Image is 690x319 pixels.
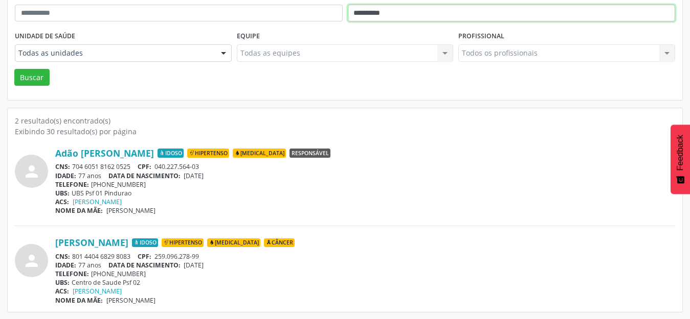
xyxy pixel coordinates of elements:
span: UBS: [55,189,70,198]
span: TELEFONE: [55,269,89,278]
span: Hipertenso [187,149,229,158]
span: ACS: [55,287,69,296]
a: Adão [PERSON_NAME] [55,148,154,159]
div: Centro de Saude Psf 02 [55,278,675,287]
span: Idoso [158,149,184,158]
span: CPF: [138,252,151,261]
span: UBS: [55,278,70,287]
span: IDADE: [55,261,76,269]
span: [MEDICAL_DATA] [207,238,260,248]
label: Equipe [237,29,260,44]
label: Profissional [458,29,504,44]
i: person [23,162,41,181]
span: ACS: [55,198,69,206]
span: [PERSON_NAME] [106,296,155,305]
i: person [23,252,41,270]
div: UBS Psf 01 Pindurao [55,189,675,198]
div: 77 anos [55,171,675,180]
div: [PHONE_NUMBER] [55,180,675,189]
label: Unidade de saúde [15,29,75,44]
div: Exibindo 30 resultado(s) por página [15,126,675,137]
div: 2 resultado(s) encontrado(s) [15,115,675,126]
div: 77 anos [55,261,675,269]
button: Feedback - Mostrar pesquisa [671,125,690,194]
span: CNS: [55,252,70,261]
a: [PERSON_NAME] [55,237,128,248]
span: NOME DA MÃE: [55,206,103,215]
span: NOME DA MÃE: [55,296,103,305]
span: DATA DE NASCIMENTO: [108,171,181,180]
div: [PHONE_NUMBER] [55,269,675,278]
a: [PERSON_NAME] [73,287,122,296]
span: CPF: [138,162,151,171]
span: TELEFONE: [55,180,89,189]
button: Buscar [14,69,50,86]
div: 704 6051 8162 0525 [55,162,675,171]
span: Responsável [290,149,330,158]
span: [PERSON_NAME] [106,206,155,215]
span: Feedback [676,135,685,170]
span: Câncer [264,238,295,248]
span: Todas as unidades [18,48,211,58]
span: CNS: [55,162,70,171]
span: DATA DE NASCIMENTO: [108,261,181,269]
div: 801 4404 6829 8083 [55,252,675,261]
span: [DATE] [184,261,204,269]
span: Hipertenso [162,238,204,248]
span: Idoso [132,238,158,248]
span: 259.096.278-99 [154,252,199,261]
span: [DATE] [184,171,204,180]
span: IDADE: [55,171,76,180]
a: [PERSON_NAME] [73,198,122,206]
span: 040.227.564-03 [154,162,199,171]
span: [MEDICAL_DATA] [233,149,286,158]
